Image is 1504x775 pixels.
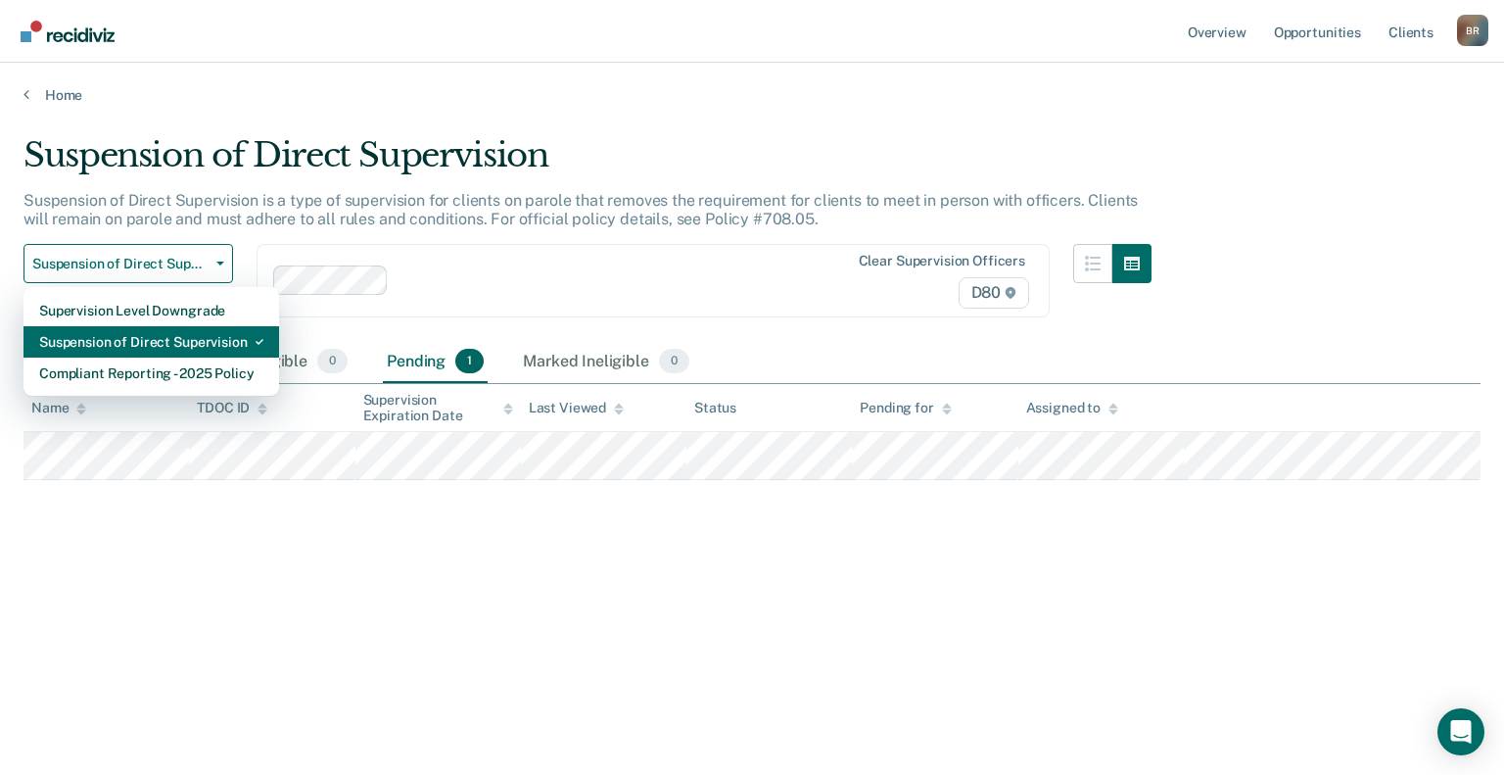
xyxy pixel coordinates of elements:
[32,256,209,272] span: Suspension of Direct Supervision
[39,326,263,358] div: Suspension of Direct Supervision
[317,349,348,374] span: 0
[1457,15,1488,46] button: Profile dropdown button
[39,358,263,389] div: Compliant Reporting - 2025 Policy
[39,295,263,326] div: Supervision Level Downgrade
[31,400,86,416] div: Name
[23,191,1138,228] p: Suspension of Direct Supervision is a type of supervision for clients on parole that removes the ...
[1437,708,1484,755] div: Open Intercom Messenger
[23,86,1480,104] a: Home
[383,341,488,384] div: Pending1
[519,341,693,384] div: Marked Ineligible0
[363,392,513,425] div: Supervision Expiration Date
[23,244,233,283] button: Suspension of Direct Supervision
[959,277,1029,309] span: D80
[197,400,267,416] div: TDOC ID
[23,135,1151,191] div: Suspension of Direct Supervision
[1026,400,1118,416] div: Assigned to
[455,349,484,374] span: 1
[860,400,951,416] div: Pending for
[659,349,689,374] span: 0
[1457,15,1488,46] div: B R
[694,400,736,416] div: Status
[21,21,115,42] img: Recidiviz
[859,253,1025,269] div: Clear supervision officers
[529,400,624,416] div: Last Viewed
